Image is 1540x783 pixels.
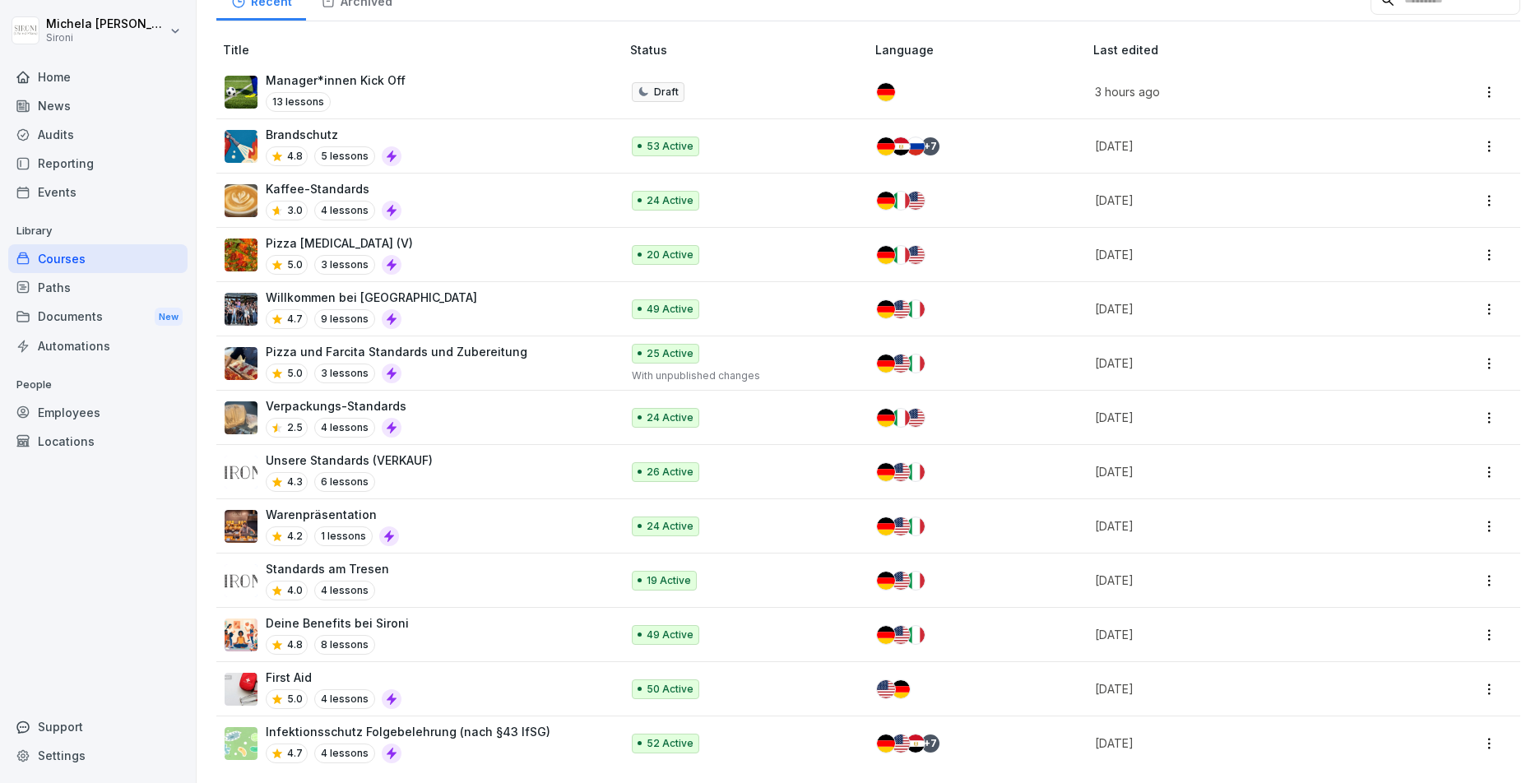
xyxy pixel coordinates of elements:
[155,308,183,327] div: New
[287,203,303,218] p: 3.0
[287,149,303,164] p: 4.8
[8,149,188,178] div: Reporting
[877,83,895,101] img: de.svg
[266,560,389,577] p: Standards am Tresen
[287,312,303,327] p: 4.7
[654,85,679,100] p: Draft
[287,475,303,489] p: 4.3
[647,193,693,208] p: 24 Active
[266,126,401,143] p: Brandschutz
[647,248,693,262] p: 20 Active
[647,346,693,361] p: 25 Active
[877,354,895,373] img: de.svg
[892,246,910,264] img: it.svg
[8,244,188,273] div: Courses
[1095,734,1391,752] p: [DATE]
[875,41,1087,58] p: Language
[647,410,693,425] p: 24 Active
[877,463,895,481] img: de.svg
[8,302,188,332] a: DocumentsNew
[907,517,925,535] img: it.svg
[225,347,257,380] img: zyvhtweyt47y1etu6k7gt48a.png
[266,92,331,112] p: 13 lessons
[8,63,188,91] a: Home
[266,723,550,740] p: Infektionsschutz Folgebelehrung (nach §43 IfSG)
[225,401,257,434] img: fasetpntm7x32yk9zlbwihav.png
[877,517,895,535] img: de.svg
[647,302,693,317] p: 49 Active
[314,635,375,655] p: 8 lessons
[1095,83,1391,100] p: 3 hours ago
[907,734,925,753] img: eg.svg
[647,465,693,480] p: 26 Active
[266,669,401,686] p: First Aid
[907,137,925,155] img: ru.svg
[892,192,910,210] img: it.svg
[287,583,303,598] p: 4.0
[225,510,257,543] img: s9szdvbzmher50hzynduxgud.png
[892,626,910,644] img: us.svg
[8,398,188,427] a: Employees
[266,72,406,89] p: Manager*innen Kick Off
[266,614,409,632] p: Deine Benefits bei Sironi
[1095,463,1391,480] p: [DATE]
[46,17,166,31] p: Michela [PERSON_NAME]
[632,368,849,383] p: With unpublished changes
[266,234,413,252] p: Pizza [MEDICAL_DATA] (V)
[907,300,925,318] img: it.svg
[8,178,188,206] a: Events
[1095,626,1391,643] p: [DATE]
[287,420,303,435] p: 2.5
[8,712,188,741] div: Support
[877,572,895,590] img: de.svg
[647,628,693,642] p: 49 Active
[266,343,527,360] p: Pizza und Farcita Standards und Zubereitung
[8,741,188,770] div: Settings
[647,519,693,534] p: 24 Active
[314,472,375,492] p: 6 lessons
[314,146,375,166] p: 5 lessons
[921,734,939,753] div: + 7
[907,626,925,644] img: it.svg
[892,463,910,481] img: us.svg
[8,91,188,120] a: News
[314,744,375,763] p: 4 lessons
[921,137,939,155] div: + 7
[314,309,375,329] p: 9 lessons
[892,137,910,155] img: eg.svg
[314,364,375,383] p: 3 lessons
[877,409,895,427] img: de.svg
[877,246,895,264] img: de.svg
[8,273,188,302] a: Paths
[8,302,188,332] div: Documents
[266,180,401,197] p: Kaffee-Standards
[314,255,375,275] p: 3 lessons
[314,526,373,546] p: 1 lessons
[907,409,925,427] img: us.svg
[8,331,188,360] a: Automations
[630,41,869,58] p: Status
[1095,246,1391,263] p: [DATE]
[892,734,910,753] img: us.svg
[225,293,257,326] img: xmkdnyjyz2x3qdpcryl1xaw9.png
[225,456,257,489] img: lqv555mlp0nk8rvfp4y70ul5.png
[1095,409,1391,426] p: [DATE]
[877,137,895,155] img: de.svg
[314,581,375,600] p: 4 lessons
[8,218,188,244] p: Library
[1093,41,1411,58] p: Last edited
[892,300,910,318] img: us.svg
[892,354,910,373] img: us.svg
[287,746,303,761] p: 4.7
[225,727,257,760] img: tgff07aey9ahi6f4hltuk21p.png
[1095,354,1391,372] p: [DATE]
[225,239,257,271] img: ptfehjakux1ythuqs2d8013j.png
[223,41,624,58] p: Title
[266,506,399,523] p: Warenpräsentation
[314,689,375,709] p: 4 lessons
[1095,300,1391,317] p: [DATE]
